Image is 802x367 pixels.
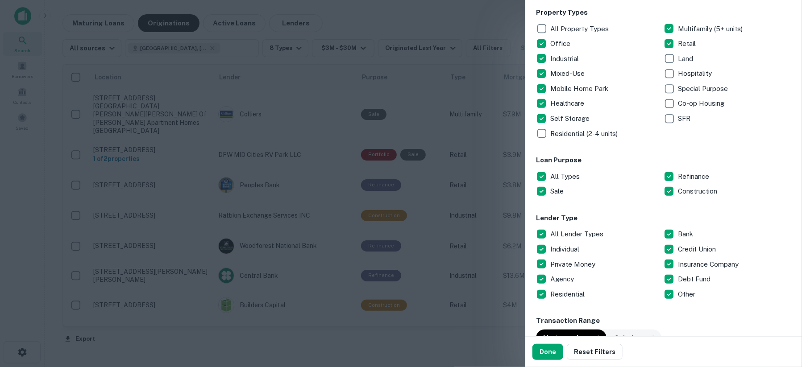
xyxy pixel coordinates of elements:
p: Self Storage [550,113,591,124]
p: Healthcare [550,98,586,109]
p: Bank [678,229,695,239]
p: Refinance [678,171,711,182]
h6: Transaction Range [536,316,791,326]
p: Co-op Housing [678,98,726,109]
p: Other [678,289,697,300]
p: Debt Fund [678,274,712,285]
p: Hospitality [678,68,714,79]
p: Credit Union [678,244,718,255]
p: Retail [678,38,698,49]
p: Private Money [550,259,597,270]
p: Industrial [550,54,581,64]
p: Mortgage Amount [543,333,599,343]
p: Sale [550,186,565,197]
p: Special Purpose [678,83,730,94]
p: All Property Types [550,24,611,34]
p: Insurance Company [678,259,740,270]
iframe: Chat Widget [757,267,802,310]
p: Agency [550,274,576,285]
p: SFR [678,113,692,124]
p: Multifamily (5+ units) [678,24,744,34]
p: Land [678,54,695,64]
p: Residential (2-4 units) [550,128,619,139]
p: Sale Amount [615,333,654,343]
p: Mixed-Use [550,68,586,79]
p: Residential [550,289,586,300]
h6: Property Types [536,8,791,18]
p: Individual [550,244,581,255]
h6: Loan Purpose [536,155,791,165]
p: Office [550,38,572,49]
button: Done [532,344,563,360]
p: All Lender Types [550,229,605,239]
h6: Lender Type [536,213,791,223]
p: All Types [550,171,582,182]
button: Reset Filters [567,344,623,360]
p: Mobile Home Park [550,83,610,94]
p: Construction [678,186,719,197]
